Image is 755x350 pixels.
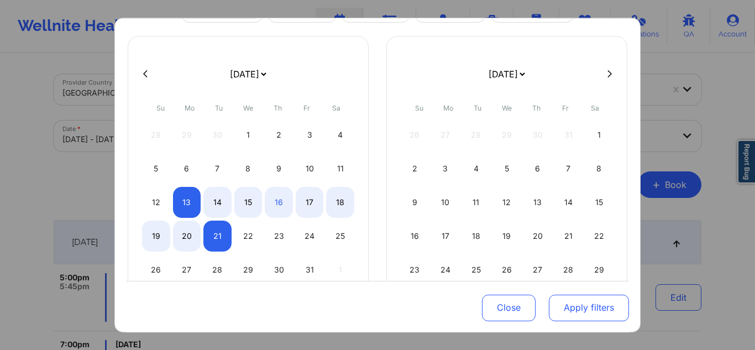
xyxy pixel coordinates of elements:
[401,221,429,252] div: Sun Nov 16 2025
[585,153,613,184] div: Sat Nov 08 2025
[591,104,599,112] abbr: Saturday
[265,221,293,252] div: Thu Oct 23 2025
[482,294,536,321] button: Close
[296,221,324,252] div: Fri Oct 24 2025
[462,187,490,218] div: Tue Nov 11 2025
[532,104,541,112] abbr: Thursday
[585,254,613,285] div: Sat Nov 29 2025
[523,254,552,285] div: Thu Nov 27 2025
[215,104,223,112] abbr: Tuesday
[296,153,324,184] div: Fri Oct 10 2025
[462,221,490,252] div: Tue Nov 18 2025
[443,104,453,112] abbr: Monday
[493,153,521,184] div: Wed Nov 05 2025
[203,153,232,184] div: Tue Oct 07 2025
[173,187,201,218] div: Mon Oct 13 2025
[296,187,324,218] div: Fri Oct 17 2025
[549,294,629,321] button: Apply filters
[185,104,195,112] abbr: Monday
[523,153,552,184] div: Thu Nov 06 2025
[142,221,170,252] div: Sun Oct 19 2025
[234,187,263,218] div: Wed Oct 15 2025
[303,104,310,112] abbr: Friday
[432,153,460,184] div: Mon Nov 03 2025
[156,104,165,112] abbr: Sunday
[296,254,324,285] div: Fri Oct 31 2025
[326,119,354,150] div: Sat Oct 04 2025
[462,153,490,184] div: Tue Nov 04 2025
[474,104,481,112] abbr: Tuesday
[585,187,613,218] div: Sat Nov 15 2025
[502,104,512,112] abbr: Wednesday
[326,153,354,184] div: Sat Oct 11 2025
[203,221,232,252] div: Tue Oct 21 2025
[554,221,583,252] div: Fri Nov 21 2025
[243,104,253,112] abbr: Wednesday
[265,254,293,285] div: Thu Oct 30 2025
[326,221,354,252] div: Sat Oct 25 2025
[234,221,263,252] div: Wed Oct 22 2025
[585,119,613,150] div: Sat Nov 01 2025
[562,104,569,112] abbr: Friday
[493,254,521,285] div: Wed Nov 26 2025
[462,254,490,285] div: Tue Nov 25 2025
[142,254,170,285] div: Sun Oct 26 2025
[296,119,324,150] div: Fri Oct 03 2025
[554,153,583,184] div: Fri Nov 07 2025
[432,221,460,252] div: Mon Nov 17 2025
[401,153,429,184] div: Sun Nov 02 2025
[234,119,263,150] div: Wed Oct 01 2025
[493,187,521,218] div: Wed Nov 12 2025
[265,187,293,218] div: Thu Oct 16 2025
[173,153,201,184] div: Mon Oct 06 2025
[326,187,354,218] div: Sat Oct 18 2025
[432,254,460,285] div: Mon Nov 24 2025
[265,153,293,184] div: Thu Oct 09 2025
[332,104,340,112] abbr: Saturday
[203,187,232,218] div: Tue Oct 14 2025
[493,221,521,252] div: Wed Nov 19 2025
[265,119,293,150] div: Thu Oct 02 2025
[142,187,170,218] div: Sun Oct 12 2025
[203,254,232,285] div: Tue Oct 28 2025
[401,254,429,285] div: Sun Nov 23 2025
[234,254,263,285] div: Wed Oct 29 2025
[585,221,613,252] div: Sat Nov 22 2025
[523,221,552,252] div: Thu Nov 20 2025
[173,221,201,252] div: Mon Oct 20 2025
[234,153,263,184] div: Wed Oct 08 2025
[554,254,583,285] div: Fri Nov 28 2025
[173,254,201,285] div: Mon Oct 27 2025
[274,104,282,112] abbr: Thursday
[415,104,423,112] abbr: Sunday
[432,187,460,218] div: Mon Nov 10 2025
[142,153,170,184] div: Sun Oct 05 2025
[401,187,429,218] div: Sun Nov 09 2025
[523,187,552,218] div: Thu Nov 13 2025
[554,187,583,218] div: Fri Nov 14 2025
